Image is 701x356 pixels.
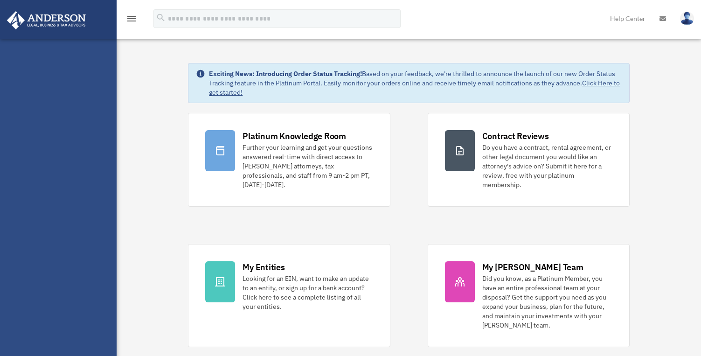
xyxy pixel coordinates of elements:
a: menu [126,16,137,24]
strong: Exciting News: Introducing Order Status Tracking! [209,70,362,78]
a: Platinum Knowledge Room Further your learning and get your questions answered real-time with dire... [188,113,390,207]
div: Do you have a contract, rental agreement, or other legal document you would like an attorney's ad... [482,143,612,189]
div: Based on your feedback, we're thrilled to announce the launch of our new Order Status Tracking fe... [209,69,621,97]
div: Looking for an EIN, want to make an update to an entity, or sign up for a bank account? Click her... [243,274,373,311]
i: search [156,13,166,23]
div: Did you know, as a Platinum Member, you have an entire professional team at your disposal? Get th... [482,274,612,330]
a: Click Here to get started! [209,79,620,97]
div: Contract Reviews [482,130,549,142]
img: User Pic [680,12,694,25]
i: menu [126,13,137,24]
a: Contract Reviews Do you have a contract, rental agreement, or other legal document you would like... [428,113,630,207]
a: My [PERSON_NAME] Team Did you know, as a Platinum Member, you have an entire professional team at... [428,244,630,347]
div: My [PERSON_NAME] Team [482,261,583,273]
img: Anderson Advisors Platinum Portal [4,11,89,29]
div: My Entities [243,261,285,273]
div: Further your learning and get your questions answered real-time with direct access to [PERSON_NAM... [243,143,373,189]
div: Platinum Knowledge Room [243,130,346,142]
a: My Entities Looking for an EIN, want to make an update to an entity, or sign up for a bank accoun... [188,244,390,347]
